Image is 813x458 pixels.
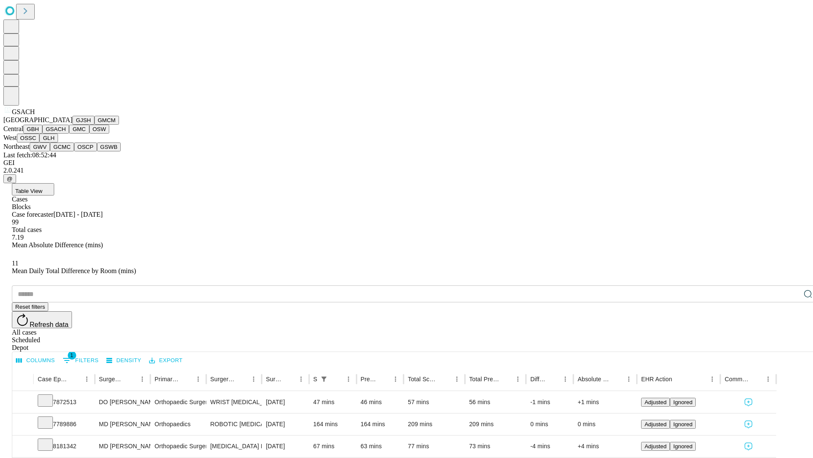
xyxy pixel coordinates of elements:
div: [DATE] [266,391,305,413]
span: Northeast [3,143,30,150]
span: Adjusted [644,443,666,450]
button: GWV [30,142,50,151]
div: Scheduled In Room Duration [313,376,317,383]
button: OSSC [17,134,40,142]
button: OSCP [74,142,97,151]
span: Central [3,125,23,132]
div: 0 mins [578,413,633,435]
span: Ignored [673,421,692,427]
div: GEI [3,159,810,167]
button: Show filters [318,373,330,385]
span: Case forecaster [12,211,53,218]
span: [GEOGRAPHIC_DATA] [3,116,72,123]
button: Sort [69,373,81,385]
button: Sort [500,373,512,385]
button: Reset filters [12,302,48,311]
div: EHR Action [641,376,672,383]
button: Menu [706,373,718,385]
button: GBH [23,125,42,134]
div: [MEDICAL_DATA] LEG,KNEE, ANKLE DEEP [210,436,257,457]
button: Select columns [14,354,57,367]
div: Orthopaedic Surgery [155,391,202,413]
div: 7872513 [38,391,91,413]
button: GJSH [72,116,94,125]
button: Sort [673,373,685,385]
div: Total Scheduled Duration [408,376,438,383]
button: GSACH [42,125,69,134]
div: Absolute Difference [578,376,610,383]
button: Ignored [670,420,696,429]
button: Adjusted [641,398,670,407]
span: West [3,134,17,141]
button: Export [147,354,185,367]
div: 56 mins [469,391,522,413]
span: Last fetch: 08:52:44 [3,151,56,159]
div: 209 mins [408,413,461,435]
span: Total cases [12,226,41,233]
span: Mean Daily Total Difference by Room (mins) [12,267,136,274]
button: Menu [136,373,148,385]
div: 77 mins [408,436,461,457]
div: Primary Service [155,376,179,383]
div: 7789886 [38,413,91,435]
button: Sort [236,373,248,385]
button: Menu [295,373,307,385]
div: MD [PERSON_NAME] [99,413,146,435]
span: Refresh data [30,321,69,328]
div: 209 mins [469,413,522,435]
button: Sort [548,373,559,385]
div: +4 mins [578,436,633,457]
button: GMC [69,125,89,134]
div: -4 mins [530,436,569,457]
span: GSACH [12,108,35,115]
div: ROBOTIC [MEDICAL_DATA] KNEE TOTAL [210,413,257,435]
button: Menu [343,373,354,385]
button: Menu [559,373,571,385]
div: Total Predicted Duration [469,376,500,383]
button: Menu [623,373,635,385]
button: Sort [611,373,623,385]
div: Orthopaedics [155,413,202,435]
button: GCMC [50,142,74,151]
button: Show filters [61,354,101,367]
div: 63 mins [361,436,400,457]
span: 7.19 [12,234,24,241]
button: Menu [192,373,204,385]
button: GLH [39,134,58,142]
button: GSWB [97,142,121,151]
button: Sort [180,373,192,385]
div: 0 mins [530,413,569,435]
span: 99 [12,218,19,226]
div: MD [PERSON_NAME] [99,436,146,457]
div: Orthopaedic Surgery [155,436,202,457]
div: [DATE] [266,413,305,435]
button: Expand [17,439,29,454]
button: Ignored [670,442,696,451]
button: Expand [17,395,29,410]
button: @ [3,174,16,183]
button: Adjusted [641,442,670,451]
div: Surgery Name [210,376,235,383]
div: 164 mins [361,413,400,435]
button: GMCM [94,116,119,125]
div: [DATE] [266,436,305,457]
span: Table View [15,188,42,194]
button: Menu [762,373,774,385]
span: Ignored [673,399,692,405]
div: 46 mins [361,391,400,413]
div: Case Epic Id [38,376,68,383]
div: 8181342 [38,436,91,457]
button: Ignored [670,398,696,407]
div: Difference [530,376,547,383]
div: Predicted In Room Duration [361,376,377,383]
button: Sort [283,373,295,385]
span: Reset filters [15,304,45,310]
button: Sort [331,373,343,385]
div: 1 active filter [318,373,330,385]
button: Adjusted [641,420,670,429]
span: Adjusted [644,399,666,405]
button: Table View [12,183,54,195]
button: Density [104,354,144,367]
button: Expand [17,417,29,432]
button: Sort [750,373,762,385]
